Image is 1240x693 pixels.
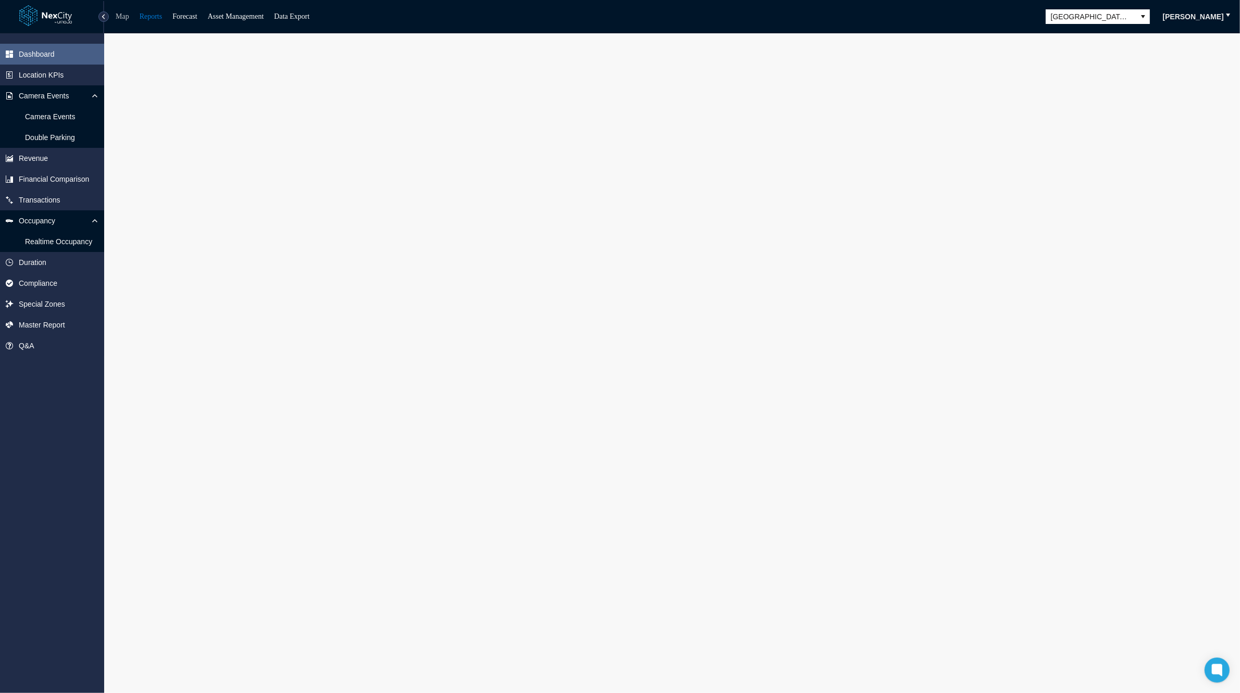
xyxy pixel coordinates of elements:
span: Camera Events [19,91,69,101]
span: Revenue [19,153,48,163]
span: Occupancy [19,216,55,226]
span: Dashboard [19,49,55,59]
button: [PERSON_NAME] [1156,8,1231,25]
a: Asset Management [208,12,264,20]
span: Realtime Occupancy [25,236,92,247]
span: Compliance [19,278,57,288]
span: [PERSON_NAME] [1163,11,1224,22]
span: Transactions [19,195,60,205]
a: Map [116,12,129,20]
a: Reports [140,12,162,20]
span: Location KPIs [19,70,64,80]
span: Master Report [19,320,65,330]
span: Duration [19,257,46,268]
span: Double Parking [25,132,75,143]
span: [GEOGRAPHIC_DATA][PERSON_NAME] [1051,11,1131,22]
span: Special Zones [19,299,65,309]
span: Q&A [19,341,34,351]
a: Forecast [172,12,197,20]
a: Data Export [274,12,309,20]
span: Financial Comparison [19,174,89,184]
span: Camera Events [25,111,75,122]
button: select [1136,9,1150,24]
